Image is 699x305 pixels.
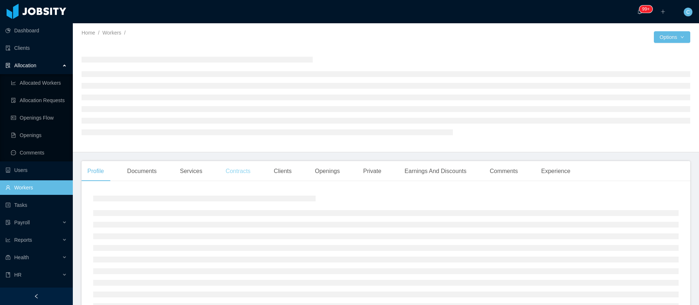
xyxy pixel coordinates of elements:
[5,163,67,177] a: icon: robotUsers
[5,41,67,55] a: icon: auditClients
[660,9,666,14] i: icon: plus
[11,76,67,90] a: icon: line-chartAllocated Workers
[309,161,346,181] div: Openings
[654,31,690,43] button: Optionsicon: down
[5,220,11,225] i: icon: file-protect
[11,111,67,125] a: icon: idcardOpenings Flow
[14,63,36,68] span: Allocation
[358,161,387,181] div: Private
[5,23,67,38] a: icon: pie-chartDashboard
[484,161,524,181] div: Comments
[11,93,67,108] a: icon: file-doneAllocation Requests
[220,161,256,181] div: Contracts
[124,30,126,36] span: /
[11,128,67,143] a: icon: file-textOpenings
[637,9,642,14] i: icon: bell
[102,30,121,36] a: Workers
[98,30,99,36] span: /
[5,237,11,242] i: icon: line-chart
[14,237,32,243] span: Reports
[11,145,67,160] a: icon: messageComments
[14,272,21,278] span: HR
[268,161,297,181] div: Clients
[14,220,30,225] span: Payroll
[82,161,110,181] div: Profile
[174,161,208,181] div: Services
[5,180,67,195] a: icon: userWorkers
[639,5,652,13] sup: 198
[14,254,29,260] span: Health
[5,272,11,277] i: icon: book
[399,161,472,181] div: Earnings And Discounts
[82,30,95,36] a: Home
[5,255,11,260] i: icon: medicine-box
[5,198,67,212] a: icon: profileTasks
[5,63,11,68] i: icon: solution
[536,161,576,181] div: Experience
[121,161,162,181] div: Documents
[686,8,690,16] span: C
